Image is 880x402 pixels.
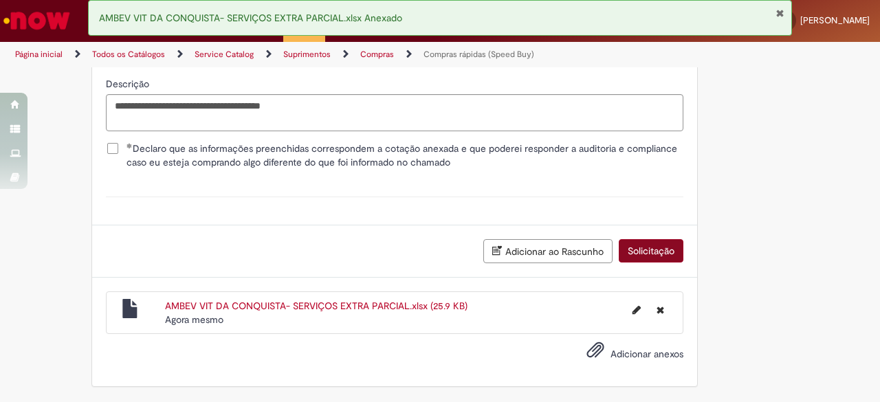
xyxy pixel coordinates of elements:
ul: Trilhas de página [10,42,576,67]
span: [PERSON_NAME] [800,14,870,26]
button: Adicionar ao Rascunho [483,239,613,263]
a: Todos os Catálogos [92,49,165,60]
a: Compras [360,49,394,60]
a: Suprimentos [283,49,331,60]
textarea: Descrição [106,94,683,131]
a: Compras rápidas (Speed Buy) [423,49,534,60]
button: Excluir AMBEV VIT DA CONQUISTA- SERVIÇOS EXTRA PARCIAL.xlsx [648,299,672,321]
button: Editar nome de arquivo AMBEV VIT DA CONQUISTA- SERVIÇOS EXTRA PARCIAL.xlsx [624,299,649,321]
span: Obrigatório Preenchido [126,143,133,148]
button: Fechar Notificação [775,8,784,19]
a: Service Catalog [195,49,254,60]
img: ServiceNow [1,7,72,34]
span: Descrição [106,78,152,90]
a: Página inicial [15,49,63,60]
span: AMBEV VIT DA CONQUISTA- SERVIÇOS EXTRA PARCIAL.xlsx Anexado [99,12,402,24]
time: 30/09/2025 14:41:51 [165,313,223,326]
span: Declaro que as informações preenchidas correspondem a cotação anexada e que poderei responder a a... [126,142,683,169]
button: Adicionar anexos [583,337,608,369]
button: Solicitação [619,239,683,263]
span: Adicionar anexos [610,348,683,360]
span: Agora mesmo [165,313,223,326]
a: AMBEV VIT DA CONQUISTA- SERVIÇOS EXTRA PARCIAL.xlsx (25.9 KB) [165,300,467,312]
